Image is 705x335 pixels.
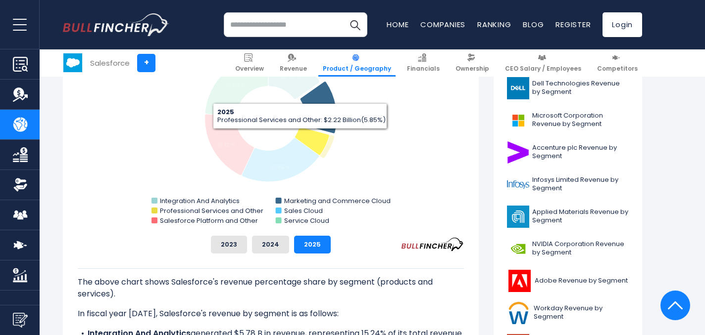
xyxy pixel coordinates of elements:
[532,240,629,257] span: NVIDIA Corporation Revenue by Segment
[281,74,301,81] tspan: 15.24 %
[507,141,529,164] img: ACN logo
[523,19,544,30] a: Blog
[160,216,258,225] text: Salesforce Platform and Other
[501,49,586,77] a: CEO Salary / Employees
[275,49,311,77] a: Revenue
[63,53,82,72] img: CRM logo
[307,108,327,116] tspan: 13.94 %
[280,65,307,73] span: Revenue
[532,112,629,128] span: Microsoft Corporation Revenue by Segment
[532,144,629,161] span: Accenture plc Revenue by Segment
[343,12,367,37] button: Search
[501,171,635,198] a: Infosys Limited Revenue by Segment
[63,13,169,36] img: bullfincher logo
[507,302,531,324] img: WDAY logo
[455,65,489,73] span: Ownership
[284,216,329,225] text: Service Cloud
[90,57,130,69] div: Salesforce
[593,49,642,77] a: Competitors
[555,19,591,30] a: Register
[284,196,391,206] text: Marketing and Commerce Cloud
[387,19,408,30] a: Home
[534,304,629,321] span: Workday Revenue by Segment
[501,139,635,166] a: Accenture plc Revenue by Segment
[532,208,629,225] span: Applied Materials Revenue by Segment
[501,267,635,294] a: Adobe Revenue by Segment
[451,49,494,77] a: Ownership
[13,177,28,192] img: Ownership
[597,65,638,73] span: Competitors
[284,206,323,215] text: Sales Cloud
[78,308,464,320] p: In fiscal year [DATE], Salesforce's revenue by segment is as follows:
[217,141,235,149] tspan: 19.12 %
[505,65,581,73] span: CEO Salary / Employees
[63,13,169,36] a: Go to homepage
[160,206,263,215] text: Professional Services and Other
[507,77,529,99] img: DELL logo
[501,203,635,230] a: Applied Materials Revenue by Segment
[535,277,628,285] span: Adobe Revenue by Segment
[477,19,511,30] a: Ranking
[318,49,396,77] a: Product / Geography
[225,81,245,88] tspan: 23.89 %
[501,299,635,327] a: Workday Revenue by Segment
[501,107,635,134] a: Microsoft Corporation Revenue by Segment
[211,236,247,253] button: 2023
[137,54,155,72] a: +
[407,65,440,73] span: Financials
[420,19,465,30] a: Companies
[271,164,290,171] tspan: 21.96 %
[507,109,529,131] img: MSFT logo
[323,65,391,73] span: Product / Geography
[252,236,289,253] button: 2024
[403,49,444,77] a: Financials
[532,176,629,193] span: Infosys Limited Revenue by Segment
[235,65,264,73] span: Overview
[603,12,642,37] a: Login
[501,75,635,102] a: Dell Technologies Revenue by Segment
[507,238,529,260] img: NVDA logo
[231,49,268,77] a: Overview
[507,173,529,196] img: INFY logo
[78,30,464,228] svg: Salesforce's Revenue Share by Segment
[78,276,464,300] p: The above chart shows Salesforce's revenue percentage share by segment (products and services).
[294,236,331,253] button: 2025
[507,206,529,228] img: AMAT logo
[160,196,240,206] text: Integration And Analytics
[532,80,629,96] span: Dell Technologies Revenue by Segment
[507,270,532,292] img: ADBE logo
[501,235,635,262] a: NVIDIA Corporation Revenue by Segment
